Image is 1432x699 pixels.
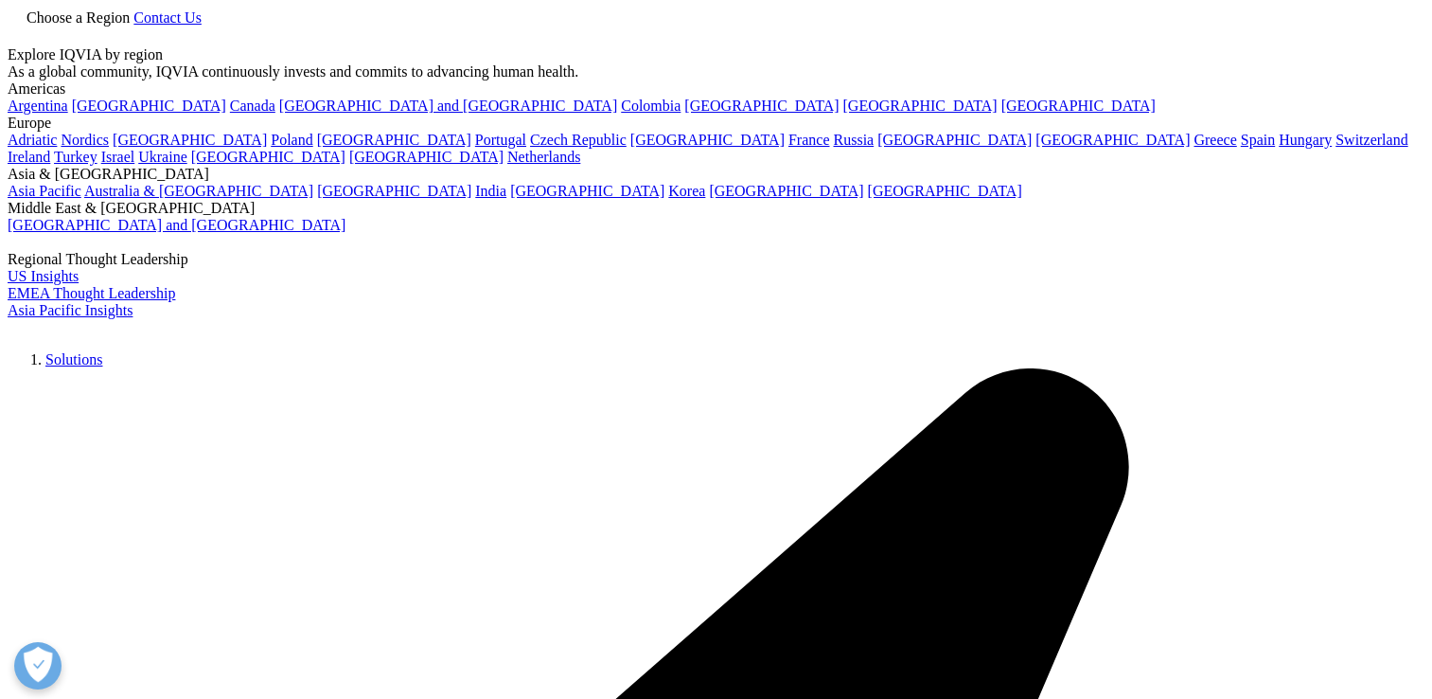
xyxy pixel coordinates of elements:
a: Poland [271,132,312,148]
a: US Insights [8,268,79,284]
a: Czech Republic [530,132,627,148]
a: Canada [230,98,275,114]
a: [GEOGRAPHIC_DATA] [877,132,1032,148]
a: Spain [1241,132,1275,148]
div: Americas [8,81,1424,98]
a: [GEOGRAPHIC_DATA] [1001,98,1156,114]
a: [GEOGRAPHIC_DATA] [684,98,839,114]
div: As a global community, IQVIA continuously invests and commits to advancing human health. [8,63,1424,81]
a: Korea [668,183,705,199]
div: Asia & [GEOGRAPHIC_DATA] [8,166,1424,183]
a: [GEOGRAPHIC_DATA] [317,132,471,148]
a: Asia Pacific [8,183,81,199]
a: [GEOGRAPHIC_DATA] and [GEOGRAPHIC_DATA] [8,217,345,233]
a: Switzerland [1335,132,1407,148]
a: [GEOGRAPHIC_DATA] [709,183,863,199]
a: [GEOGRAPHIC_DATA] [349,149,504,165]
a: Portugal [475,132,526,148]
a: Argentina [8,98,68,114]
a: Asia Pacific Insights [8,302,133,318]
a: India [475,183,506,199]
a: Colombia [621,98,681,114]
a: Nordics [61,132,109,148]
a: [GEOGRAPHIC_DATA] [113,132,267,148]
a: [GEOGRAPHIC_DATA] and [GEOGRAPHIC_DATA] [279,98,617,114]
a: Contact Us [133,9,202,26]
a: Russia [834,132,875,148]
a: Australia & [GEOGRAPHIC_DATA] [84,183,313,199]
a: [GEOGRAPHIC_DATA] [843,98,998,114]
div: Regional Thought Leadership [8,251,1424,268]
a: Greece [1193,132,1236,148]
a: EMEA Thought Leadership [8,285,175,301]
a: France [788,132,830,148]
a: Solutions [45,351,102,367]
a: Hungary [1279,132,1332,148]
a: Ireland [8,149,50,165]
div: Middle East & [GEOGRAPHIC_DATA] [8,200,1424,217]
span: Choose a Region [27,9,130,26]
a: [GEOGRAPHIC_DATA] [510,183,664,199]
a: Adriatic [8,132,57,148]
div: Europe [8,115,1424,132]
div: Explore IQVIA by region [8,46,1424,63]
a: Israel [101,149,135,165]
button: Open Preferences [14,642,62,690]
a: [GEOGRAPHIC_DATA] [868,183,1022,199]
a: Turkey [54,149,97,165]
a: [GEOGRAPHIC_DATA] [317,183,471,199]
a: Netherlands [507,149,580,165]
a: [GEOGRAPHIC_DATA] [191,149,345,165]
a: [GEOGRAPHIC_DATA] [1035,132,1190,148]
a: Ukraine [138,149,187,165]
a: [GEOGRAPHIC_DATA] [630,132,785,148]
a: [GEOGRAPHIC_DATA] [72,98,226,114]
